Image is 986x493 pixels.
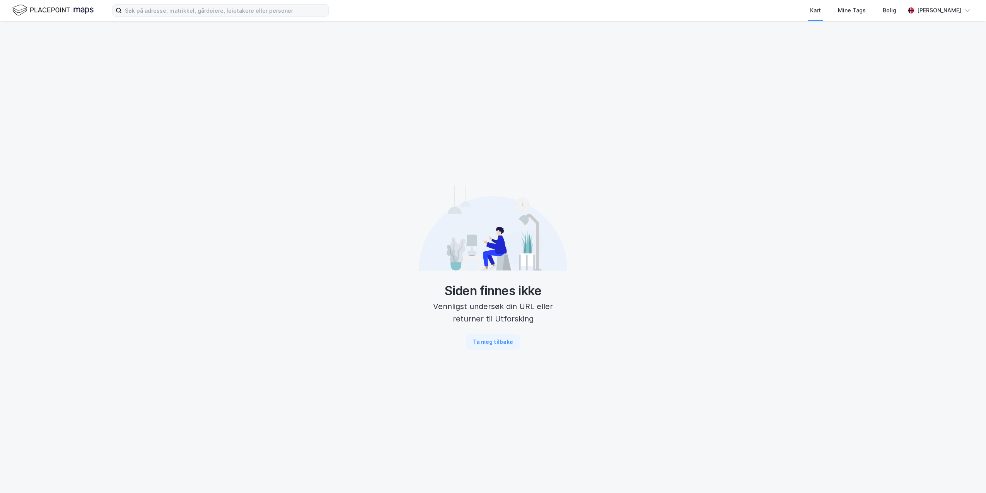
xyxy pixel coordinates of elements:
[419,283,567,299] div: Siden finnes ikke
[466,334,520,350] button: Ta meg tilbake
[419,300,567,325] div: Vennligst undersøk din URL eller returner til Utforsking
[947,456,986,493] iframe: Chat Widget
[12,3,94,17] img: logo.f888ab2527a4732fd821a326f86c7f29.svg
[810,6,821,15] div: Kart
[917,6,961,15] div: [PERSON_NAME]
[883,6,896,15] div: Bolig
[122,5,328,16] input: Søk på adresse, matrikkel, gårdeiere, leietakere eller personer
[838,6,866,15] div: Mine Tags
